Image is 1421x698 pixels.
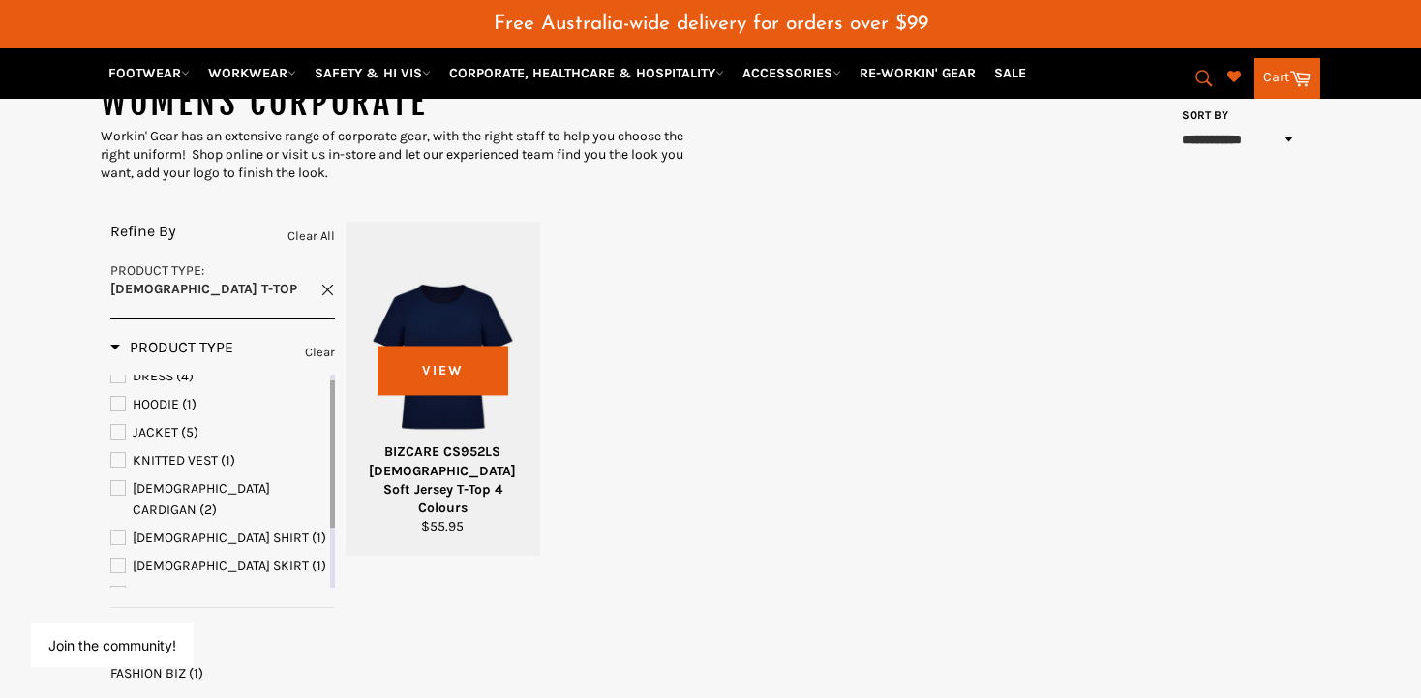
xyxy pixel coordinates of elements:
span: (1) [312,530,326,546]
a: LADIES SKIRT [110,556,326,577]
span: (1) [312,558,326,574]
span: Refine By [110,222,176,240]
a: WORKWEAR [200,56,304,90]
span: Product Type [110,262,201,279]
a: ACCESSORIES [735,56,849,90]
span: [DEMOGRAPHIC_DATA] SHIRT [133,530,309,546]
a: RE-WORKIN' GEAR [852,56,983,90]
span: (4) [176,368,194,384]
span: Free Australia-wide delivery for orders over $99 [494,14,928,34]
span: [DEMOGRAPHIC_DATA] T-TOP [133,586,295,623]
span: HOODIE [133,396,179,412]
span: (1) [182,396,197,412]
span: [DEMOGRAPHIC_DATA] SKIRT [133,558,309,574]
span: (5) [181,424,198,440]
a: FOOTWEAR [101,56,197,90]
a: KNITTED VEST [110,450,326,471]
a: CORPORATE, HEALTHCARE & HOSPITALITY [441,56,732,90]
a: Clear [305,342,335,363]
button: Join the community! [48,637,176,653]
span: : [110,262,297,297]
div: BIZCARE CS952LS [DEMOGRAPHIC_DATA] Soft Jersey T-Top 4 Colours [358,442,529,517]
a: DRESS [110,366,326,387]
span: FASHION BIZ [110,665,186,682]
a: Cart [1254,58,1320,99]
a: Clear All [287,226,335,247]
span: (1) [221,452,235,469]
a: FASHION BIZ [110,664,335,683]
h1: WOMENS CORPORATE [101,78,710,127]
a: LADIES SHIRT [110,528,326,549]
a: JACKET [110,422,326,443]
a: BIZCARE CS952LS Ladies Soft Jersey T-Top 4 ColoursBIZCARE CS952LS [DEMOGRAPHIC_DATA] Soft Jersey ... [345,222,540,557]
span: (1) [189,665,203,682]
a: HOODIE [110,394,326,415]
a: Product Type:[DEMOGRAPHIC_DATA] T-TOP [110,261,335,299]
a: LADIES CARDIGAN [110,478,326,521]
h3: Product Type [110,338,233,357]
span: (2) [199,501,217,518]
label: Sort by [1175,107,1228,124]
div: Workin' Gear has an extensive range of corporate gear, with the right staff to help you choose th... [101,127,710,183]
strong: [DEMOGRAPHIC_DATA] T-TOP [110,281,297,297]
span: JACKET [133,424,178,440]
a: SALE [986,56,1034,90]
span: DRESS [133,368,173,384]
span: KNITTED VEST [133,452,218,469]
a: SAFETY & HI VIS [307,56,438,90]
span: Product Type [110,338,233,356]
a: LADIES T-TOP [110,584,326,626]
span: [DEMOGRAPHIC_DATA] CARDIGAN [133,480,270,518]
